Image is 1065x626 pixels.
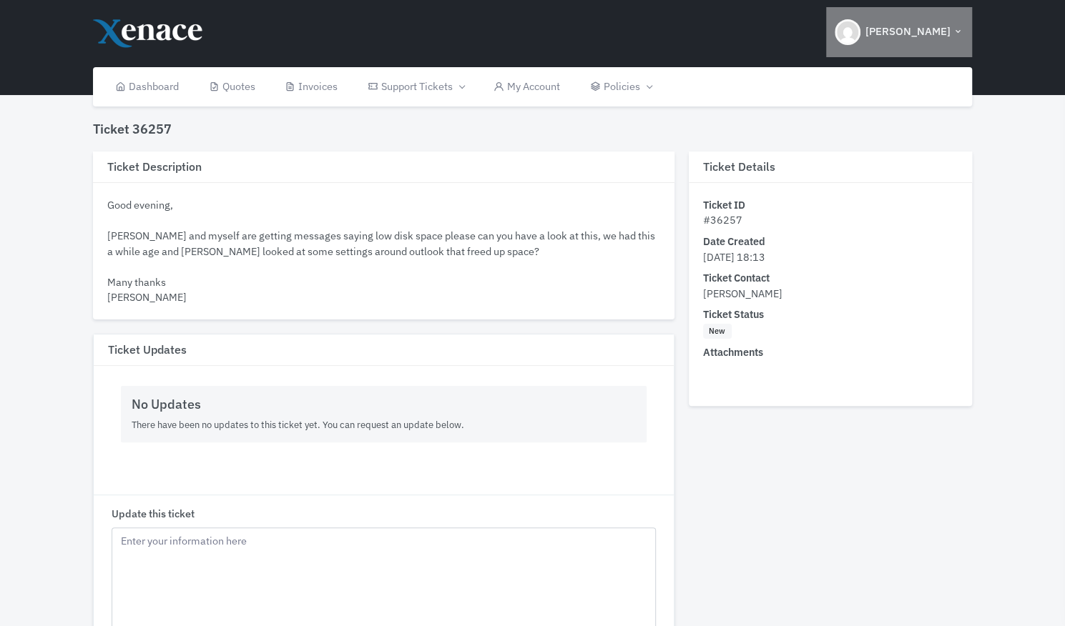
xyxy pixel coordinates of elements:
[100,67,194,106] a: Dashboard
[703,287,782,300] span: [PERSON_NAME]
[703,344,958,360] dt: Attachments
[194,67,270,106] a: Quotes
[703,250,765,264] span: [DATE] 18:13
[107,197,659,305] div: Good evening, [PERSON_NAME] and myself are getting messages saying low disk space please can you ...
[703,270,958,286] dt: Ticket Contact
[112,506,195,522] label: Update this ticket
[270,67,353,106] a: Invoices
[835,19,860,45] img: Header Avatar
[93,151,674,183] h3: Ticket Description
[575,67,666,106] a: Policies
[703,307,958,322] dt: Ticket Status
[353,67,478,106] a: Support Tickets
[94,334,673,366] h3: Ticket Updates
[689,151,972,183] h3: Ticket Details
[132,397,635,412] h5: No Updates
[703,234,958,249] dt: Date Created
[865,24,951,40] span: [PERSON_NAME]
[703,197,958,213] dt: Ticket ID
[703,213,742,227] span: #36257
[826,7,972,57] button: [PERSON_NAME]
[93,121,172,137] h4: Ticket 36257
[703,324,732,339] span: New
[132,418,635,432] p: There have been no updates to this ticket yet. You can request an update below.
[478,67,575,106] a: My Account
